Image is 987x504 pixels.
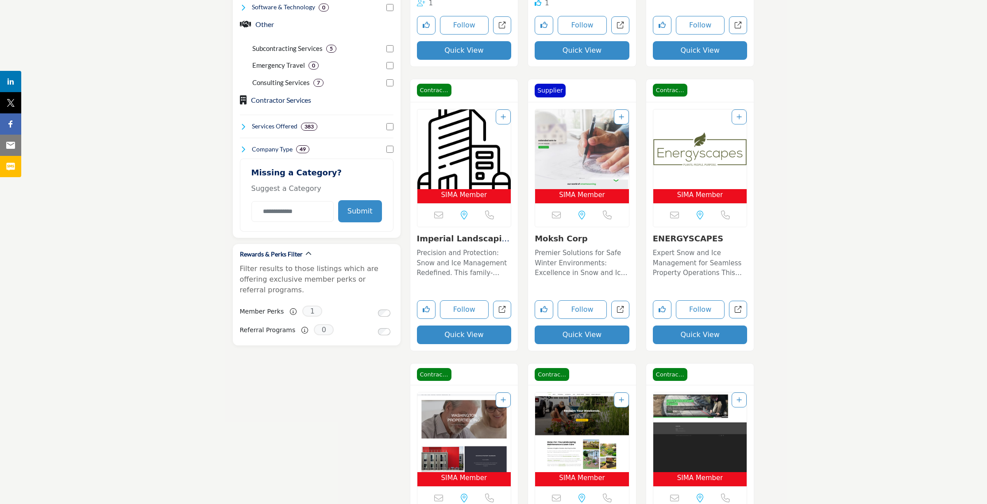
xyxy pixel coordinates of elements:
button: Quick View [417,326,512,344]
button: Contractor Services [251,95,311,105]
p: Premier Solutions for Safe Winter Environments: Excellence in Snow and Ice Management Operating w... [535,248,629,278]
h3: ENERGYSCAPES [653,234,748,244]
p: Expert Snow and Ice Management for Seamless Property Operations This company excels in providing ... [653,248,748,278]
div: 5 Results For Subcontracting Services [326,45,336,53]
span: Contractor [417,84,451,97]
p: Filter results to those listings which are offering exclusive member perks or referral programs. [240,264,393,295]
span: SIMA Member [441,190,487,200]
div: 383 Results For Services Offered [301,123,317,131]
h2: Rewards & Perks Filter [240,250,303,259]
span: SIMA Member [559,190,605,200]
a: Open 3rd-coast-outdoor-services in new tab [729,16,747,35]
img: Washington Properties, Inc. [417,392,511,472]
a: Open imperial-landscaping in new tab [493,301,511,319]
p: Precision and Protection: Snow and Ice Management Redefined. This family-owned and operated compa... [417,248,512,278]
button: Quick View [535,41,629,60]
p: Subcontracting Services: Subcontracting Services [252,43,323,54]
input: Select Company Type checkbox [386,146,393,153]
h2: Missing a Category? [251,168,382,184]
p: Emergency Travel: Emergency Travel [252,60,305,70]
a: Open energyscapes in new tab [729,301,747,319]
button: Like listing [535,300,553,319]
input: Switch to Member Perks [378,310,390,317]
a: ENERGYSCAPES [653,234,724,243]
a: Open snow-ice-management-association in new tab [493,16,511,35]
a: Add To List [501,113,506,120]
button: Follow [676,300,725,319]
input: Select Subcontracting Services checkbox [386,45,393,52]
button: Other [255,19,274,30]
button: Like listing [417,16,436,35]
span: Contractor [535,368,569,381]
button: Like listing [535,16,553,35]
span: Suggest a Category [251,184,321,193]
div: 0 Results For Software & Technology [319,4,329,12]
input: Category Name [251,201,334,222]
b: 7 [317,80,320,86]
a: Precision and Protection: Snow and Ice Management Redefined. This family-owned and operated compa... [417,246,512,278]
a: Open full-blast-pressure-washing in new tab [611,16,629,35]
h4: Software & Technology: Software & Technology encompasses the development, implementation, and use... [252,3,315,12]
div: 49 Results For Company Type [296,145,309,153]
a: Premier Solutions for Safe Winter Environments: Excellence in Snow and Ice Management Operating w... [535,246,629,278]
span: 1 [302,306,322,317]
div: 7 Results For Consulting Services [313,79,324,87]
a: Expert Snow and Ice Management for Seamless Property Operations This company excels in providing ... [653,246,748,278]
button: Quick View [417,41,512,60]
span: Contractor [653,368,687,381]
p: Consulting Services: Consulting Services [252,78,310,88]
span: SIMA Member [677,190,723,200]
button: Like listing [653,16,671,35]
label: Referral Programs [240,322,296,338]
p: Supplier [537,86,563,95]
input: Select Consulting Services checkbox [386,79,393,86]
button: Follow [676,16,725,35]
button: Follow [558,16,607,35]
span: Contractor [653,84,687,97]
b: 0 [322,4,325,11]
a: Moksh Corp [535,234,587,243]
img: Genesee Valley Landscape Co inc. [535,392,629,472]
a: Open Listing in new tab [653,109,747,204]
button: Follow [558,300,607,319]
button: Follow [440,16,489,35]
input: Select Emergency Travel checkbox [386,62,393,69]
img: Lashomb Landscape [653,392,747,472]
h3: Moksh Corp [535,234,629,244]
b: 0 [312,62,315,69]
b: 383 [305,124,314,130]
img: ENERGYSCAPES [653,109,747,189]
button: Submit [338,200,382,222]
a: Open Listing in new tab [653,392,747,487]
a: Open Listing in new tab [535,109,629,204]
div: 0 Results For Emergency Travel [308,62,319,70]
b: 5 [330,46,333,52]
h4: Services Offered: Services Offered refers to the specific products, assistance, or expertise a bu... [252,122,297,131]
input: Select Services Offered checkbox [386,123,393,130]
a: Add To List [619,396,624,403]
a: Open moksh-corp2 in new tab [611,301,629,319]
span: SIMA Member [559,473,605,483]
a: Imperial Landscaping... [417,234,510,253]
button: Like listing [417,300,436,319]
a: Open Listing in new tab [535,392,629,487]
h3: Imperial Landscaping [417,234,512,244]
b: 49 [300,146,306,152]
span: SIMA Member [677,473,723,483]
img: Moksh Corp [535,109,629,189]
a: Open Listing in new tab [417,392,511,487]
h4: Company Type: A Company Type refers to the legal structure of a business, such as sole proprietor... [252,145,293,154]
button: Follow [440,300,489,319]
button: Quick View [535,326,629,344]
button: Quick View [653,326,748,344]
input: Select Software & Technology checkbox [386,4,393,11]
a: Open Listing in new tab [417,109,511,204]
a: Add To List [501,396,506,403]
img: Imperial Landscaping [417,109,511,189]
a: Add To List [736,396,742,403]
button: Like listing [653,300,671,319]
button: Quick View [653,41,748,60]
span: SIMA Member [441,473,487,483]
